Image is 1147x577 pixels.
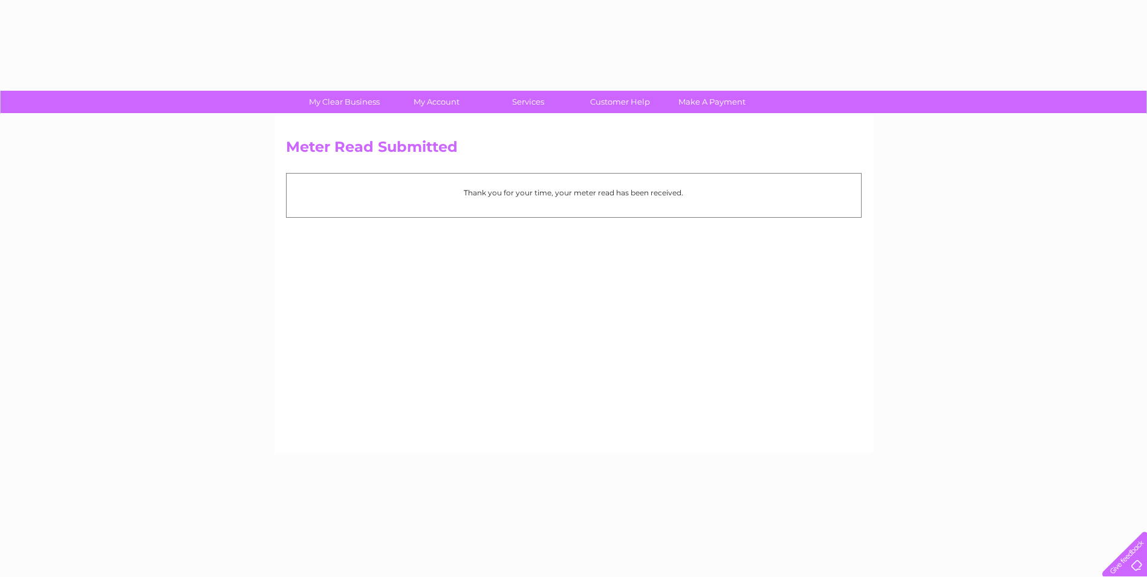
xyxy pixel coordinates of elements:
[478,91,578,113] a: Services
[293,187,855,198] p: Thank you for your time, your meter read has been received.
[570,91,670,113] a: Customer Help
[294,91,394,113] a: My Clear Business
[386,91,486,113] a: My Account
[286,139,862,161] h2: Meter Read Submitted
[662,91,762,113] a: Make A Payment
